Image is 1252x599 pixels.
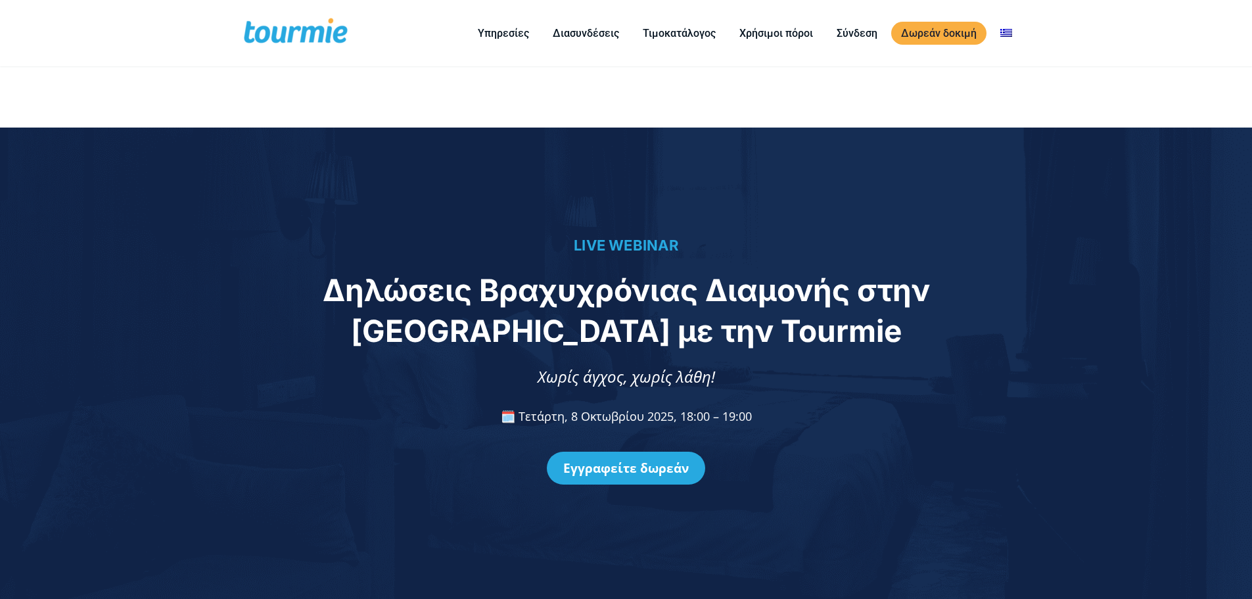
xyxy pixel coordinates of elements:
[538,366,715,387] span: Χωρίς άγχος, χωρίς λάθη!
[730,25,823,41] a: Χρήσιμοι πόροι
[633,25,726,41] a: Τιμοκατάλογος
[827,25,887,41] a: Σύνδεση
[543,25,629,41] a: Διασυνδέσεις
[468,25,539,41] a: Υπηρεσίες
[574,237,678,254] span: LIVE WEBINAR
[891,22,986,45] a: Δωρεάν δοκιμή
[547,452,705,485] a: Εγγραφείτε δωρεάν
[501,408,752,424] span: 🗓️ Τετάρτη, 8 Οκτωβρίου 2025, 18:00 – 19:00
[323,272,930,349] span: Δηλώσεις Βραχυχρόνιας Διαμονής στην [GEOGRAPHIC_DATA] με την Tourmie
